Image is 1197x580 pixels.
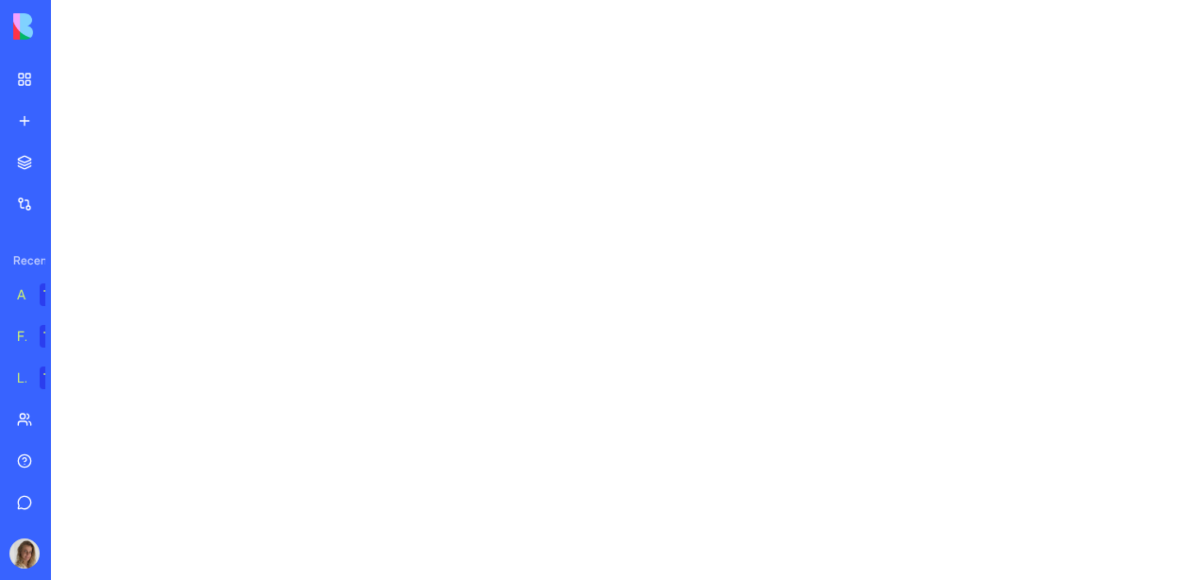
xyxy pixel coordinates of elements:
img: logo [13,13,130,40]
div: Feedback Form [17,327,26,346]
div: TRY [40,325,70,348]
div: TRY [40,283,70,306]
a: Feedback FormTRY [6,317,81,355]
a: AI Logo GeneratorTRY [6,276,81,314]
img: ACg8ocLUfAR7g3Po6UimjxV5xVxchLJPONH2bvwUg8xKxWFgB4118qQQ=s96-c [9,538,40,569]
div: TRY [40,367,70,389]
span: Recent [6,253,45,268]
div: Literary Blog [17,368,26,387]
div: AI Logo Generator [17,285,26,304]
a: Literary BlogTRY [6,359,81,397]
